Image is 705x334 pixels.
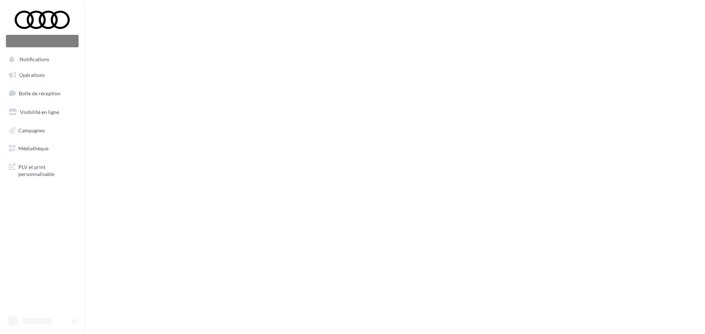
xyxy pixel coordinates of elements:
span: Boîte de réception [19,90,61,96]
a: Opérations [4,67,80,83]
a: Médiathèque [4,141,80,156]
a: PLV et print personnalisable [4,159,80,181]
a: Visibilité en ligne [4,104,80,120]
span: Visibilité en ligne [20,109,59,115]
a: Boîte de réception [4,85,80,101]
span: PLV et print personnalisable [18,162,76,178]
div: Nouvelle campagne [6,35,79,47]
a: Campagnes [4,123,80,138]
span: Médiathèque [18,145,48,151]
span: Opérations [19,72,45,78]
span: Notifications [19,56,49,63]
span: Campagnes [18,127,45,133]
